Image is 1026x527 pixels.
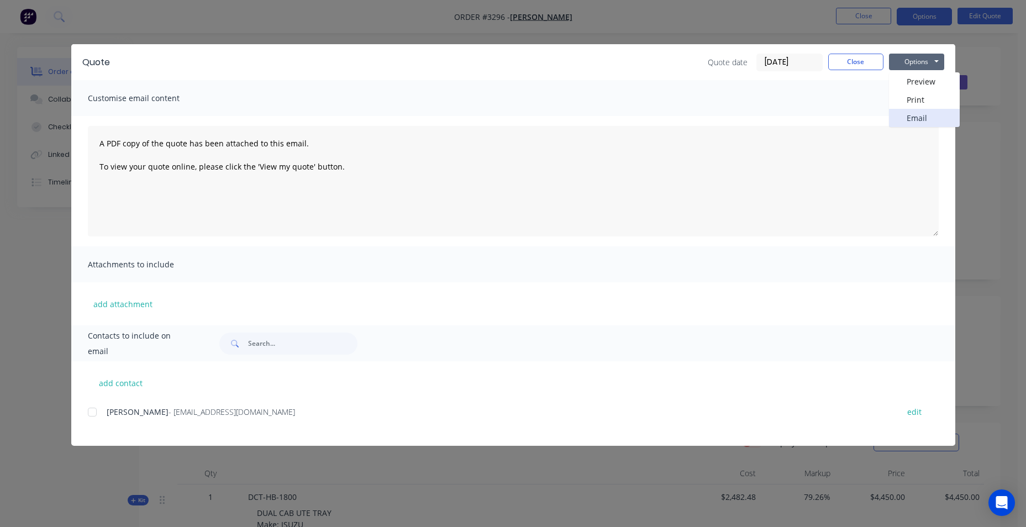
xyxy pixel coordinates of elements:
[248,333,357,355] input: Search...
[88,328,192,359] span: Contacts to include on email
[889,54,944,70] button: Options
[889,72,960,91] button: Preview
[107,407,169,417] span: [PERSON_NAME]
[88,91,209,106] span: Customise email content
[708,56,748,68] span: Quote date
[88,375,154,391] button: add contact
[901,404,928,419] button: edit
[88,126,939,236] textarea: A PDF copy of the quote has been attached to this email. To view your quote online, please click ...
[88,257,209,272] span: Attachments to include
[169,407,295,417] span: - [EMAIL_ADDRESS][DOMAIN_NAME]
[988,489,1015,516] div: Open Intercom Messenger
[828,54,883,70] button: Close
[88,296,158,312] button: add attachment
[889,91,960,109] button: Print
[82,56,110,69] div: Quote
[889,109,960,127] button: Email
